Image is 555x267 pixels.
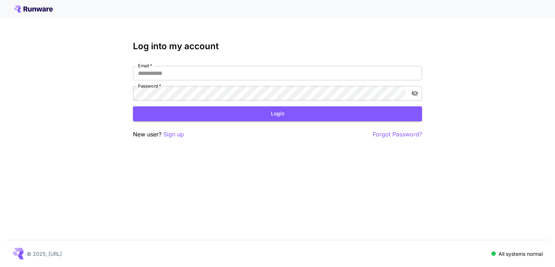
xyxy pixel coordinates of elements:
[138,83,161,89] label: Password
[133,130,184,139] p: New user?
[163,130,184,139] button: Sign up
[27,250,62,258] p: © 2025, [URL]
[408,87,421,100] button: toggle password visibility
[133,106,422,121] button: Login
[373,130,422,139] button: Forgot Password?
[138,63,152,69] label: Email
[133,41,422,51] h3: Log into my account
[499,250,543,258] p: All systems normal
